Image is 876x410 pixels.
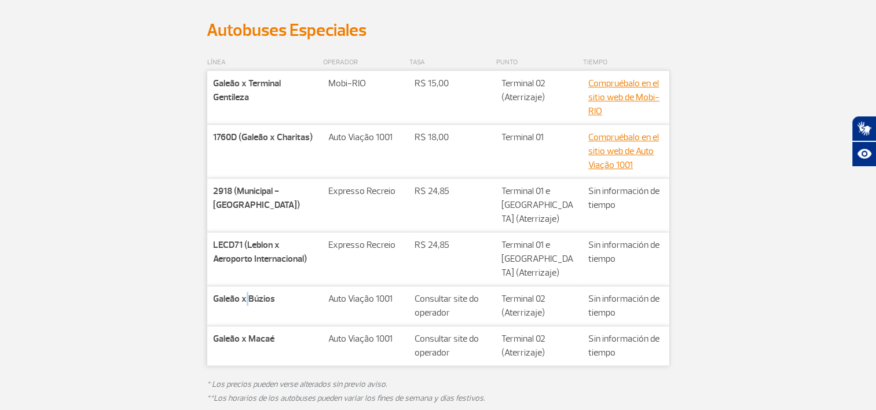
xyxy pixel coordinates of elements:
[415,238,490,252] p: R$ 24,85
[213,239,307,265] strong: LECD71 (Leblon x Aeroporto Internacional)
[496,125,582,178] td: Terminal 01
[415,130,490,144] p: R$ 18,00
[207,20,670,41] h2: Autobuses Especiales
[328,76,403,90] p: Mobi-RIO
[213,131,313,143] strong: 1760D (Galeão x Charitas)
[496,55,582,71] th: PUNTO
[328,332,403,346] p: Auto Viação 1001
[328,130,403,144] p: Auto Viação 1001
[496,286,582,326] td: Terminal 02 (Aterrizaje)
[213,185,300,211] strong: 2918 (Municipal - [GEOGRAPHIC_DATA])
[588,131,659,171] a: Compruébalo en el sitio web de Auto Viação 1001
[588,332,664,360] p: Sin información de tiempo
[588,292,664,320] p: Sin información de tiempo
[415,76,490,90] p: R$ 15,00
[415,292,490,320] p: Consultar site do operador
[328,184,403,198] p: Expresso Recreio
[415,332,490,360] p: Consultar site do operador
[322,232,409,286] td: Expresso Recreio
[496,232,582,286] td: Terminal 01 e [GEOGRAPHIC_DATA] (Aterrizaje)
[852,141,876,167] button: Abrir recursos assistivos.
[496,326,582,366] td: Terminal 02 (Aterrizaje)
[323,56,408,69] p: OPERADOR
[207,56,322,69] p: LÍNEA
[496,71,582,125] td: Terminal 02 (Aterrizaje)
[496,178,582,232] td: Terminal 01 e [GEOGRAPHIC_DATA] (Aterrizaje)
[852,116,876,141] button: Abrir tradutor de língua de sinais.
[415,184,490,198] p: R$ 24,85
[588,78,659,117] a: Compruébalo en el sitio web de Mobi-RIO
[588,238,664,266] p: Sin información de tiempo
[213,293,275,305] strong: Galeão x Búzios
[409,56,495,69] p: TASA
[852,116,876,167] div: Plugin de acessibilidade da Hand Talk.
[213,333,274,345] strong: Galeão x Macaé
[328,292,403,306] p: Auto Viação 1001
[588,184,664,212] p: Sin información de tiempo
[583,56,669,69] p: TIEMPO
[213,78,281,103] strong: Galeão x Terminal Gentileza
[207,379,485,403] em: * Los precios pueden verse alterados sin previo aviso. **Los horarios de los autobuses pueden var...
